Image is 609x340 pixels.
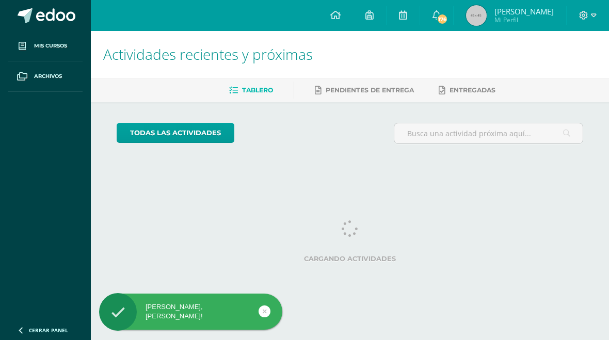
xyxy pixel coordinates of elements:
img: 45x45 [466,5,487,26]
span: Actividades recientes y próximas [103,44,313,64]
span: Tablero [242,86,273,94]
a: todas las Actividades [117,123,234,143]
span: Mi Perfil [494,15,554,24]
span: Entregadas [450,86,495,94]
input: Busca una actividad próxima aquí... [394,123,583,143]
div: [PERSON_NAME], [PERSON_NAME]! [99,302,282,321]
span: [PERSON_NAME] [494,6,554,17]
span: Cerrar panel [29,327,68,334]
a: Pendientes de entrega [315,82,414,99]
a: Mis cursos [8,31,83,61]
a: Archivos [8,61,83,92]
span: Archivos [34,72,62,80]
a: Tablero [229,82,273,99]
span: Mis cursos [34,42,67,50]
span: Pendientes de entrega [326,86,414,94]
label: Cargando actividades [117,255,584,263]
span: 176 [437,13,448,25]
a: Entregadas [439,82,495,99]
